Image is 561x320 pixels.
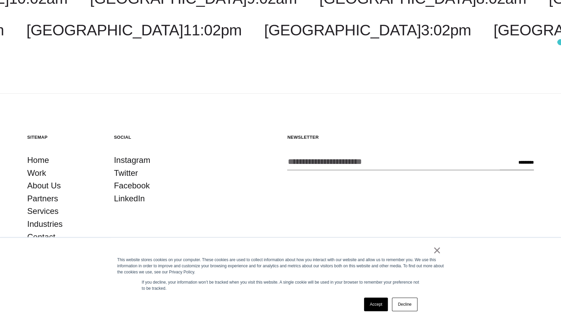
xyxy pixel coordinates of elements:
div: This website stores cookies on your computer. These cookies are used to collect information about... [117,257,444,275]
a: Home [27,154,49,167]
a: Industries [27,218,63,231]
p: If you decline, your information won’t be tracked when you visit this website. A single cookie wi... [142,279,419,291]
a: [GEOGRAPHIC_DATA]3:02pm [264,21,471,39]
a: Work [27,167,46,180]
h5: Newsletter [287,134,534,140]
a: About Us [27,179,61,192]
a: LinkedIn [114,192,145,205]
a: Services [27,205,59,218]
a: Accept [364,298,388,311]
a: Instagram [114,154,150,167]
a: Partners [27,192,58,205]
a: Twitter [114,167,138,180]
a: [GEOGRAPHIC_DATA]11:02pm [27,21,242,39]
a: Contact [27,231,55,243]
a: × [433,247,441,253]
a: Facebook [114,179,150,192]
a: Decline [392,298,417,311]
h5: Social [114,134,187,140]
span: 11:02pm [183,21,242,39]
h5: Sitemap [27,134,100,140]
span: 3:02pm [421,21,471,39]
